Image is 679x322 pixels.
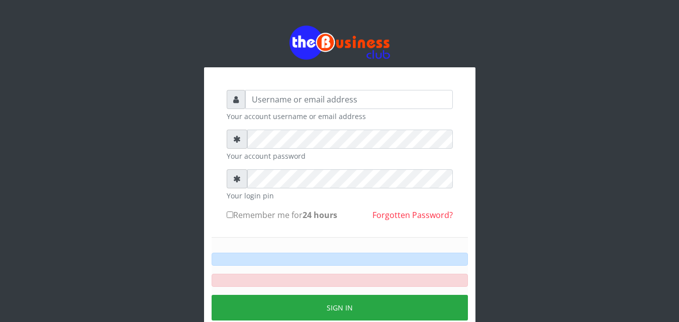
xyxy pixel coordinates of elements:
label: Remember me for [227,209,337,221]
small: Your account password [227,151,453,161]
small: Your account username or email address [227,111,453,122]
input: Username or email address [245,90,453,109]
small: Your login pin [227,190,453,201]
a: Forgotten Password? [372,209,453,221]
input: Remember me for24 hours [227,211,233,218]
button: Sign in [212,295,468,320]
b: 24 hours [303,209,337,221]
